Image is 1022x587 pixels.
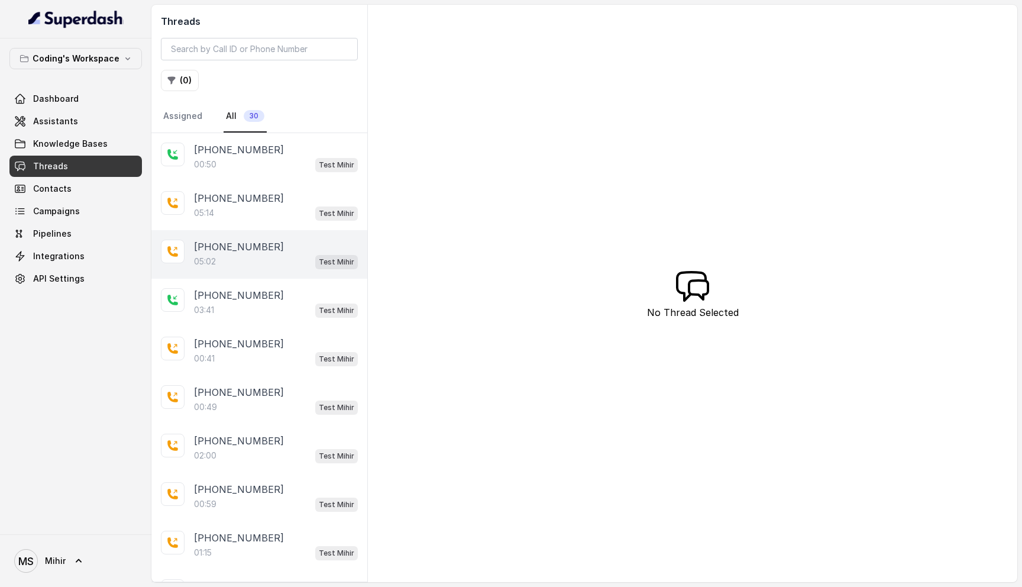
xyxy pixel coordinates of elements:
[33,160,68,172] span: Threads
[33,250,85,262] span: Integrations
[244,110,264,122] span: 30
[194,191,284,205] p: [PHONE_NUMBER]
[194,450,216,462] p: 02:00
[319,353,354,365] p: Test Mihir
[319,499,354,511] p: Test Mihir
[194,385,284,399] p: [PHONE_NUMBER]
[28,9,124,28] img: light.svg
[194,159,216,170] p: 00:50
[161,38,358,60] input: Search by Call ID or Phone Number
[194,207,214,219] p: 05:14
[319,450,354,462] p: Test Mihir
[9,246,142,267] a: Integrations
[33,183,72,195] span: Contacts
[9,223,142,244] a: Pipelines
[18,555,34,567] text: MS
[194,304,214,316] p: 03:41
[33,51,119,66] p: Coding's Workspace
[45,555,66,567] span: Mihir
[9,111,142,132] a: Assistants
[194,547,212,559] p: 01:15
[9,268,142,289] a: API Settings
[194,531,284,545] p: [PHONE_NUMBER]
[9,48,142,69] button: Coding's Workspace
[224,101,267,133] a: All30
[33,273,85,285] span: API Settings
[161,101,205,133] a: Assigned
[161,101,358,133] nav: Tabs
[319,256,354,268] p: Test Mihir
[194,337,284,351] p: [PHONE_NUMBER]
[9,133,142,154] a: Knowledge Bases
[9,201,142,222] a: Campaigns
[319,159,354,171] p: Test Mihir
[194,288,284,302] p: [PHONE_NUMBER]
[9,88,142,109] a: Dashboard
[33,115,78,127] span: Assistants
[33,228,72,240] span: Pipelines
[194,401,217,413] p: 00:49
[161,70,199,91] button: (0)
[319,305,354,317] p: Test Mihir
[33,138,108,150] span: Knowledge Bases
[194,482,284,496] p: [PHONE_NUMBER]
[9,178,142,199] a: Contacts
[319,547,354,559] p: Test Mihir
[647,305,739,320] p: No Thread Selected
[194,498,216,510] p: 00:59
[194,353,215,365] p: 00:41
[319,402,354,414] p: Test Mihir
[9,544,142,578] a: Mihir
[319,208,354,220] p: Test Mihir
[194,240,284,254] p: [PHONE_NUMBER]
[9,156,142,177] a: Threads
[33,205,80,217] span: Campaigns
[194,256,216,267] p: 05:02
[33,93,79,105] span: Dashboard
[194,434,284,448] p: [PHONE_NUMBER]
[161,14,358,28] h2: Threads
[194,143,284,157] p: [PHONE_NUMBER]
